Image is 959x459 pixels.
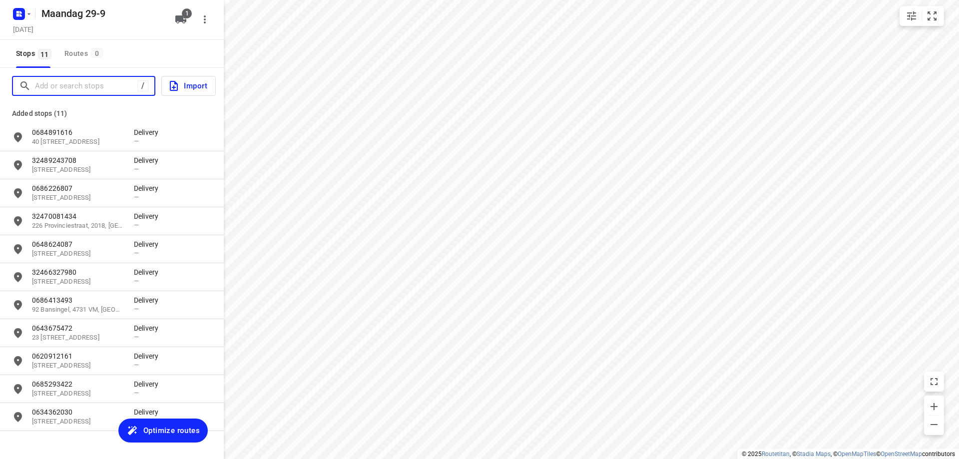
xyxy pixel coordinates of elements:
p: Delivery [134,183,164,193]
span: — [134,305,139,313]
span: — [134,165,139,173]
span: — [134,249,139,257]
span: — [134,221,139,229]
button: Fit zoom [922,6,942,26]
p: Delivery [134,267,164,277]
p: 0686226807 [32,183,124,193]
p: 23 Doctor Colijnstraat, 5142 TH, Waalwijk, NL [32,333,124,343]
button: More [195,9,215,29]
p: 40 Zandkreekstraat, 4335 NN, Middelburg, NL [32,137,124,147]
span: 1 [182,8,192,18]
span: Import [168,79,207,92]
span: 11 [38,49,51,59]
span: Stops [16,47,54,60]
p: 32470081434 [32,211,124,221]
span: — [134,193,139,201]
p: Delivery [134,407,164,417]
p: Delivery [134,127,164,137]
a: Import [155,76,216,96]
p: 32466327980 [32,267,124,277]
p: 0643675472 [32,323,124,333]
span: — [134,417,139,425]
li: © 2025 , © , © © contributors [742,451,955,458]
p: 62a Broekhovenseweg, 5021 LG, Tilburg, NL [32,361,124,371]
span: — [134,389,139,397]
button: Import [161,76,216,96]
p: 226 Provinciestraat, 2018, Antwerpen, BE [32,221,124,231]
p: Delivery [134,239,164,249]
p: 92 Bansingel, 4731 VM, Oudenbosch, NL [32,305,124,315]
span: — [134,277,139,285]
input: Add or search stops [35,78,137,94]
button: Map settings [902,6,922,26]
p: Delivery [134,379,164,389]
p: Delivery [134,211,164,221]
p: Added stops (11) [12,107,212,119]
p: Delivery [134,155,164,165]
p: 0634362030 [32,407,124,417]
span: Optimize routes [143,424,200,437]
button: 1 [171,9,191,29]
p: 0685293422 [32,379,124,389]
p: 7 Geraniumlaan, 4382 TX, Vlissingen, NL [32,193,124,203]
p: Delivery [134,323,164,333]
p: 32489243708 [32,155,124,165]
div: small contained button group [900,6,944,26]
p: 7 Aalbessenlaan, 8400, Oostende, BE [32,165,124,175]
span: — [134,333,139,341]
div: / [137,80,148,91]
span: — [134,361,139,369]
p: 31 Futenweide, 3993 DP, Houten, NL [32,389,124,399]
p: 15 Lingestraat, 4421 KR, Kapelle, NL [32,249,124,259]
p: 0648624087 [32,239,124,249]
p: 10 Selvasdreef, 3563 XK, Utrecht, NL [32,417,124,427]
a: Routetitan [762,451,790,458]
p: 0620912161 [32,351,124,361]
h5: Project date [9,23,37,35]
a: Stadia Maps [797,451,831,458]
a: OpenStreetMap [881,451,922,458]
p: 0684891616 [32,127,124,137]
p: Delivery [134,351,164,361]
span: 0 [91,48,103,58]
button: Optimize routes [118,419,208,443]
div: Routes [64,47,106,60]
a: OpenMapTiles [838,451,876,458]
p: Delivery [134,295,164,305]
p: 1210 Chaussée de Wavre, 1160, Auderghem, BE [32,277,124,287]
span: — [134,137,139,145]
p: 0686413493 [32,295,124,305]
h5: Maandag 29-9 [37,5,167,21]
